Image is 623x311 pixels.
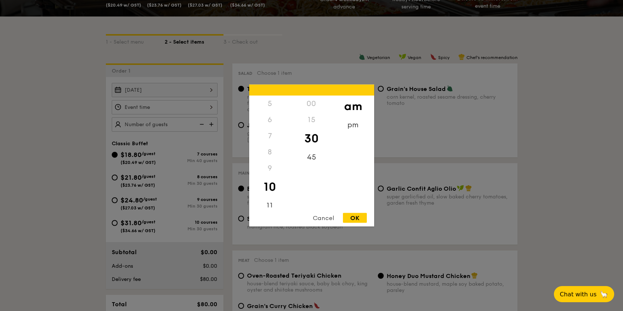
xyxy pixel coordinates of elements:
span: Chat with us [560,291,597,298]
button: Chat with us🦙 [554,286,614,302]
div: pm [332,117,374,133]
div: 45 [291,149,332,165]
div: 10 [249,176,291,198]
div: 5 [249,96,291,112]
div: Cancel [305,213,341,223]
div: 30 [291,128,332,149]
div: 00 [291,96,332,112]
div: 9 [249,160,291,176]
div: 7 [249,128,291,144]
div: 8 [249,144,291,160]
span: 🦙 [599,290,608,299]
div: am [332,96,374,117]
div: 6 [249,112,291,128]
div: OK [343,213,367,223]
div: 15 [291,112,332,128]
div: 11 [249,198,291,214]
